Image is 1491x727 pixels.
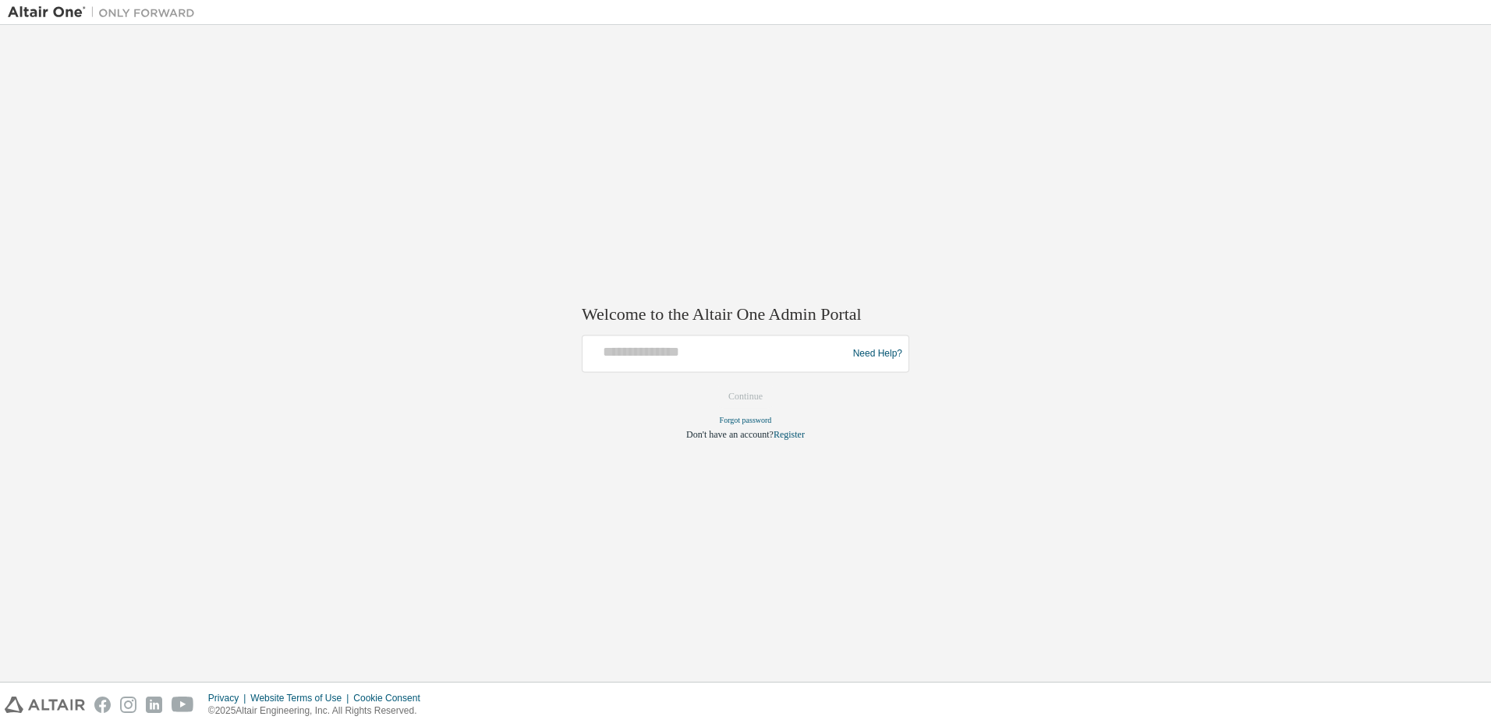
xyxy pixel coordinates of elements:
img: facebook.svg [94,697,111,713]
p: © 2025 Altair Engineering, Inc. All Rights Reserved. [208,704,430,718]
a: Register [774,430,805,441]
a: Need Help? [853,353,902,354]
div: Privacy [208,692,250,704]
img: youtube.svg [172,697,194,713]
img: Altair One [8,5,203,20]
img: altair_logo.svg [5,697,85,713]
span: Don't have an account? [686,430,774,441]
h2: Welcome to the Altair One Admin Portal [582,303,909,325]
img: instagram.svg [120,697,136,713]
div: Cookie Consent [353,692,429,704]
img: linkedin.svg [146,697,162,713]
a: Forgot password [720,417,772,425]
div: Website Terms of Use [250,692,353,704]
